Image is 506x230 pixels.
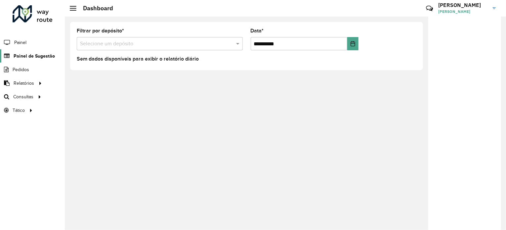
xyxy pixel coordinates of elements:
span: Tático [13,107,25,114]
label: Data [251,27,264,35]
label: Filtrar por depósito [77,27,124,35]
span: Painel de Sugestão [14,53,55,60]
label: Sem dados disponíveis para exibir o relatório diário [77,55,199,63]
button: Choose Date [347,37,358,50]
a: Contato Rápido [422,1,437,16]
span: Consultas [13,93,33,100]
span: [PERSON_NAME] [438,9,488,15]
span: Painel [14,39,26,46]
h3: [PERSON_NAME] [438,2,488,8]
span: Relatórios [14,80,34,87]
span: Pedidos [13,66,29,73]
h2: Dashboard [76,5,113,12]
